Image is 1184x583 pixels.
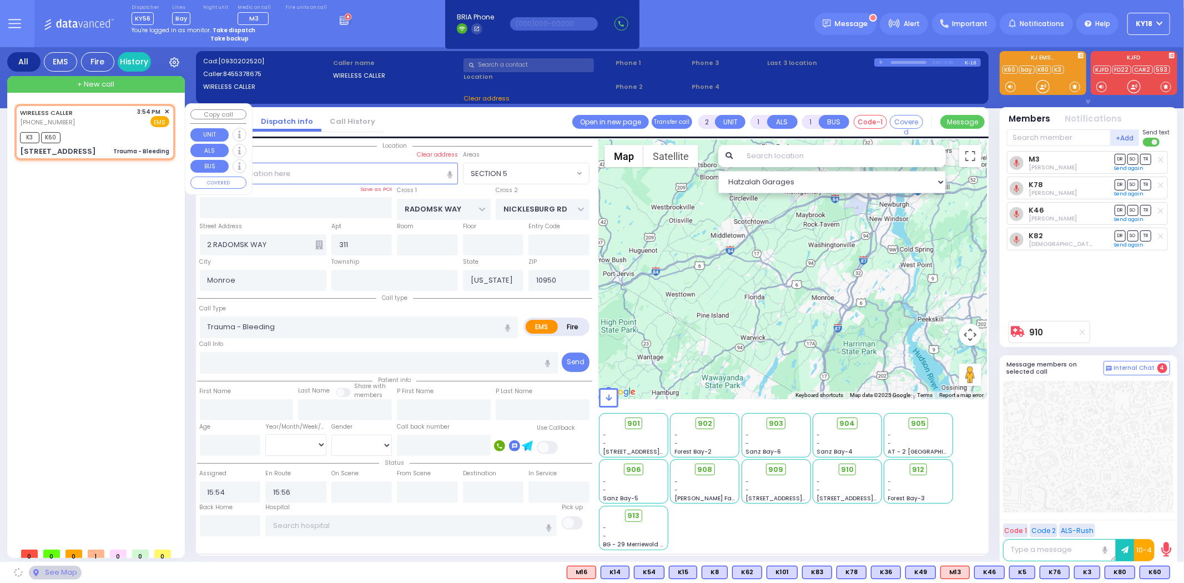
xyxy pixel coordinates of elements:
[1140,566,1170,579] div: BLS
[1140,179,1151,190] span: TR
[528,222,560,231] label: Entry Code
[1029,180,1043,189] a: K78
[150,116,169,127] span: EMS
[674,486,678,494] span: -
[802,566,832,579] div: K83
[315,240,323,249] span: Other building occupants
[190,160,229,173] button: BUS
[674,494,740,502] span: [PERSON_NAME] Farm
[354,391,382,399] span: members
[1140,230,1151,241] span: TR
[745,431,749,439] span: -
[904,19,920,29] span: Alert
[888,494,925,502] span: Forest Bay-3
[154,550,171,558] span: 0
[41,132,61,143] span: K60
[905,566,936,579] div: BLS
[66,550,82,558] span: 0
[871,566,901,579] div: BLS
[669,566,697,579] div: K15
[1140,154,1151,164] span: TR
[1091,55,1177,63] label: KJFD
[376,294,413,302] span: Call type
[1143,128,1170,137] span: Send text
[732,566,762,579] div: K62
[200,163,458,184] input: Search location here
[627,418,640,429] span: 901
[745,439,749,448] span: -
[603,478,607,486] span: -
[213,26,255,34] strong: Take dispatch
[837,566,866,579] div: BLS
[817,448,853,456] span: Sanz Bay-4
[974,566,1005,579] div: BLS
[911,418,926,429] span: 905
[769,418,783,429] span: 903
[603,431,607,439] span: -
[1105,566,1135,579] div: BLS
[1154,66,1170,74] a: 593
[1074,566,1100,579] div: K3
[1029,240,1143,248] span: Shia Grunhut
[372,376,416,384] span: Patient info
[1074,566,1100,579] div: BLS
[1052,66,1064,74] a: K3
[1029,214,1077,223] span: Burech Kahan
[767,566,798,579] div: BLS
[457,12,494,22] span: BRIA Phone
[360,185,392,193] label: Save as POI
[20,146,96,157] div: [STREET_ADDRESS]
[132,550,149,558] span: 0
[1127,154,1138,164] span: SO
[628,510,640,521] span: 913
[745,494,850,502] span: [STREET_ADDRESS][PERSON_NAME]
[602,385,638,399] img: Google
[974,566,1005,579] div: K46
[1112,66,1131,74] a: FD22
[113,147,169,155] div: Trauma - Bleeding
[1002,66,1018,74] a: K60
[1029,206,1044,214] a: K46
[253,116,321,127] a: Dispatch info
[397,186,417,195] label: Cross 1
[331,469,359,478] label: On Scene
[138,108,161,116] span: 3:54 PM
[203,4,228,11] label: Night unit
[601,566,629,579] div: K14
[839,418,855,429] span: 904
[702,566,728,579] div: BLS
[1115,216,1144,223] a: Send again
[331,423,352,431] label: Gender
[603,486,607,494] span: -
[1140,205,1151,215] span: TR
[1115,242,1144,248] a: Send again
[132,26,211,34] span: You're logged in as monitor.
[496,387,532,396] label: P Last Name
[118,52,151,72] a: History
[1115,230,1126,241] span: DR
[397,387,434,396] label: P First Name
[265,423,326,431] div: Year/Month/Week/Day
[249,14,259,23] span: M3
[1094,66,1111,74] a: KJFD
[397,469,431,478] label: From Scene
[1007,129,1111,146] input: Search member
[959,364,981,386] button: Drag Pegman onto the map to open Street View
[1040,566,1070,579] div: BLS
[463,258,478,267] label: State
[871,566,901,579] div: K36
[44,52,77,72] div: EMS
[463,222,476,231] label: Floor
[1040,566,1070,579] div: K76
[88,550,104,558] span: 1
[567,566,596,579] div: ALS
[331,258,359,267] label: Township
[603,494,639,502] span: Sanz Bay-5
[888,486,891,494] span: -
[959,145,981,167] button: Toggle fullscreen view
[1115,205,1126,215] span: DR
[1157,363,1167,373] span: 4
[940,115,985,129] button: Message
[854,115,887,129] button: Code-1
[29,566,81,580] div: See map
